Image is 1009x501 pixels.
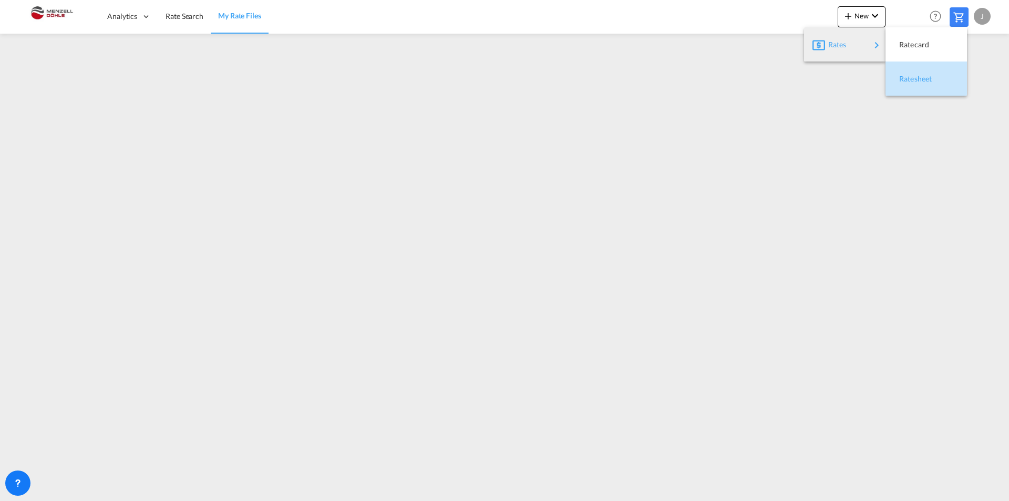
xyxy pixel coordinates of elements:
[899,34,911,55] span: Ratecard
[828,34,841,55] span: Rates
[870,39,883,52] md-icon: icon-chevron-right
[899,68,911,89] span: Ratesheet
[894,66,959,92] div: Ratesheet
[894,32,959,58] div: Ratecard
